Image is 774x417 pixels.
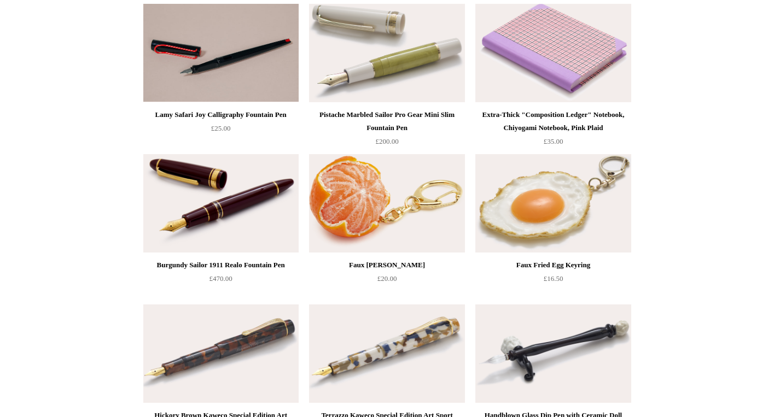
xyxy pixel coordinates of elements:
[143,304,299,403] img: Hickory Brown Kaweco Special Edition Art Sport Fountain Pen
[309,154,464,252] img: Faux Clementine Keyring
[475,4,631,102] img: Extra-Thick "Composition Ledger" Notebook, Chiyogami Notebook, Pink Plaid
[211,124,231,132] span: £25.00
[309,304,464,403] img: Terrazzo Kaweco Special Edition Art Sport Fountain Pen
[209,274,232,283] span: £470.00
[475,154,631,252] img: Faux Fried Egg Keyring
[475,108,631,153] a: Extra-Thick "Composition Ledger" Notebook, Chiyogami Notebook, Pink Plaid £35.00
[309,304,464,403] a: Terrazzo Kaweco Special Edition Art Sport Fountain Pen Terrazzo Kaweco Special Edition Art Sport ...
[309,4,464,102] a: Pistache Marbled Sailor Pro Gear Mini Slim Fountain Pen Pistache Marbled Sailor Pro Gear Mini Sli...
[544,137,563,145] span: £35.00
[309,259,464,303] a: Faux [PERSON_NAME] £20.00
[143,154,299,252] img: Burgundy Sailor 1911 Realo Fountain Pen
[143,4,299,102] img: Lamy Safari Joy Calligraphy Fountain Pen
[143,154,299,252] a: Burgundy Sailor 1911 Realo Fountain Pen Burgundy Sailor 1911 Realo Fountain Pen
[309,108,464,153] a: Pistache Marbled Sailor Pro Gear Mini Slim Fountain Pen £200.00
[143,304,299,403] a: Hickory Brown Kaweco Special Edition Art Sport Fountain Pen Hickory Brown Kaweco Special Edition ...
[143,259,299,303] a: Burgundy Sailor 1911 Realo Fountain Pen £470.00
[544,274,563,283] span: £16.50
[478,108,628,134] div: Extra-Thick "Composition Ledger" Notebook, Chiyogami Notebook, Pink Plaid
[377,274,397,283] span: £20.00
[146,259,296,272] div: Burgundy Sailor 1911 Realo Fountain Pen
[475,259,631,303] a: Faux Fried Egg Keyring £16.50
[143,108,299,153] a: Lamy Safari Joy Calligraphy Fountain Pen £25.00
[475,4,631,102] a: Extra-Thick "Composition Ledger" Notebook, Chiyogami Notebook, Pink Plaid Extra-Thick "Compositio...
[375,137,398,145] span: £200.00
[475,154,631,252] a: Faux Fried Egg Keyring Faux Fried Egg Keyring
[143,4,299,102] a: Lamy Safari Joy Calligraphy Fountain Pen Lamy Safari Joy Calligraphy Fountain Pen
[309,4,464,102] img: Pistache Marbled Sailor Pro Gear Mini Slim Fountain Pen
[475,304,631,403] a: Handblown Glass Dip Pen with Ceramic Doll Face Handblown Glass Dip Pen with Ceramic Doll Face
[478,259,628,272] div: Faux Fried Egg Keyring
[309,154,464,252] a: Faux Clementine Keyring Faux Clementine Keyring
[146,108,296,121] div: Lamy Safari Joy Calligraphy Fountain Pen
[312,108,462,134] div: Pistache Marbled Sailor Pro Gear Mini Slim Fountain Pen
[312,259,462,272] div: Faux [PERSON_NAME]
[475,304,631,403] img: Handblown Glass Dip Pen with Ceramic Doll Face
